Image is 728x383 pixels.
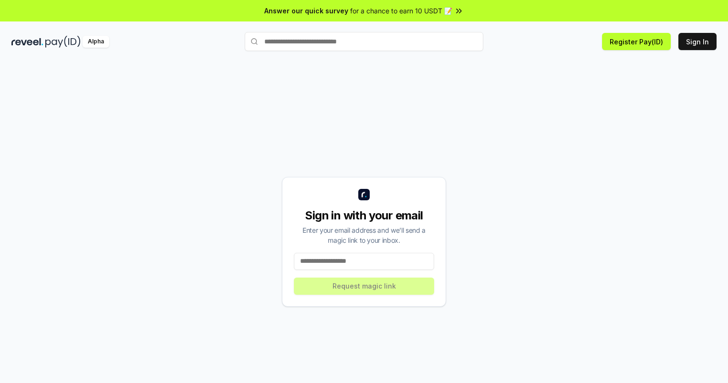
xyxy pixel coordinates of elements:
span: for a chance to earn 10 USDT 📝 [350,6,452,16]
img: logo_small [358,189,370,200]
button: Sign In [678,33,717,50]
button: Register Pay(ID) [602,33,671,50]
span: Answer our quick survey [264,6,348,16]
div: Sign in with your email [294,208,434,223]
div: Enter your email address and we’ll send a magic link to your inbox. [294,225,434,245]
div: Alpha [83,36,109,48]
img: reveel_dark [11,36,43,48]
img: pay_id [45,36,81,48]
